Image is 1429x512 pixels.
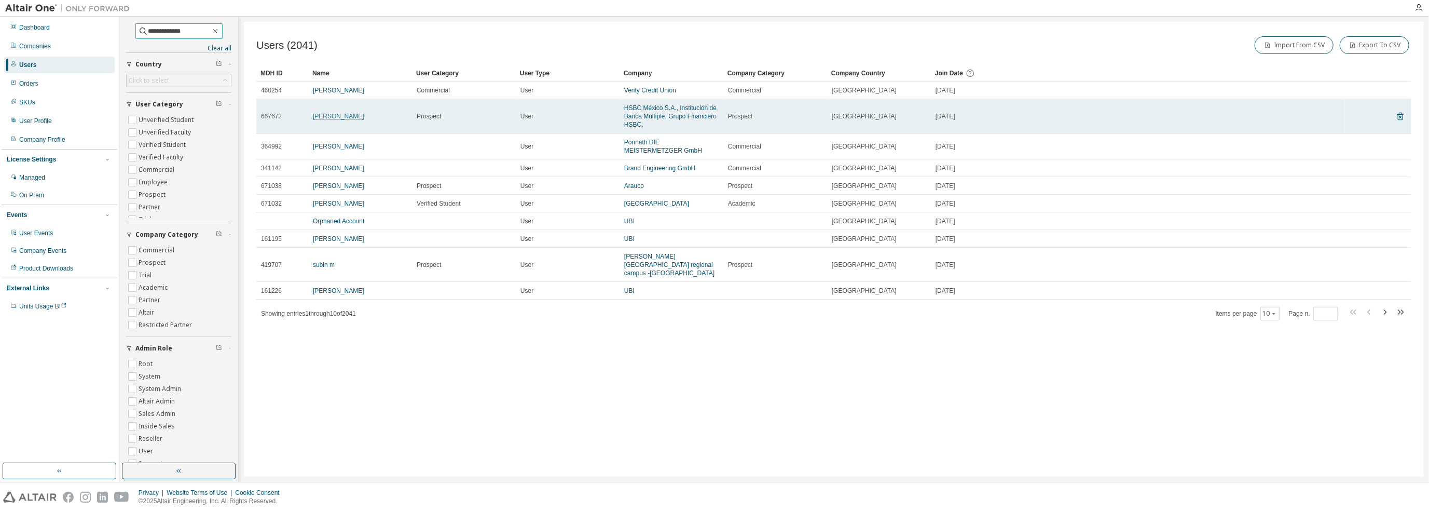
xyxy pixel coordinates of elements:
[127,74,231,87] div: Click to select
[97,492,108,503] img: linkedin.svg
[936,235,955,243] span: [DATE]
[139,420,177,433] label: Inside Sales
[728,261,752,269] span: Prospect
[139,294,162,306] label: Partner
[832,199,897,208] span: [GEOGRAPHIC_DATA]
[135,344,172,353] span: Admin Role
[936,182,955,190] span: [DATE]
[135,100,183,109] span: User Category
[7,284,49,292] div: External Links
[126,53,231,76] button: Country
[312,65,408,82] div: Name
[1263,309,1277,318] button: 10
[832,217,897,225] span: [GEOGRAPHIC_DATA]
[624,165,695,172] a: Brand Engineering GmbH
[520,164,533,172] span: User
[261,287,282,295] span: 161226
[126,223,231,246] button: Company Category
[832,142,897,151] span: [GEOGRAPHIC_DATA]
[728,86,761,95] span: Commercial
[832,287,897,295] span: [GEOGRAPHIC_DATA]
[624,287,635,294] a: UBI
[139,489,167,497] div: Privacy
[139,306,156,319] label: Altair
[1289,307,1338,320] span: Page n.
[313,182,364,190] a: [PERSON_NAME]
[832,86,897,95] span: [GEOGRAPHIC_DATA]
[139,244,176,257] label: Commercial
[313,87,364,94] a: [PERSON_NAME]
[313,143,364,150] a: [PERSON_NAME]
[19,98,35,106] div: SKUs
[624,65,719,82] div: Company
[19,117,52,125] div: User Profile
[19,136,65,144] div: Company Profile
[139,126,193,139] label: Unverified Faculty
[19,229,53,237] div: User Events
[520,199,533,208] span: User
[7,211,27,219] div: Events
[261,164,282,172] span: 341142
[19,191,44,199] div: On Prem
[261,310,356,317] span: Showing entries 1 through 10 of 2041
[313,235,364,242] a: [PERSON_NAME]
[261,261,282,269] span: 419707
[1255,36,1334,54] button: Import From CSV
[216,344,222,353] span: Clear filter
[139,213,154,226] label: Trial
[139,176,170,188] label: Employee
[966,69,975,78] svg: Date when the user was first added or directly signed up. If the user was deleted and later re-ad...
[139,319,194,331] label: Restricted Partner
[19,42,51,50] div: Companies
[261,86,282,95] span: 460254
[167,489,235,497] div: Website Terms of Use
[520,287,533,295] span: User
[831,65,927,82] div: Company Country
[313,287,364,294] a: [PERSON_NAME]
[936,217,955,225] span: [DATE]
[139,257,168,269] label: Prospect
[313,113,364,120] a: [PERSON_NAME]
[261,199,282,208] span: 671032
[728,142,761,151] span: Commercial
[19,61,36,69] div: Users
[135,60,162,69] span: Country
[139,139,188,151] label: Verified Student
[19,173,45,182] div: Managed
[936,261,955,269] span: [DATE]
[728,112,752,120] span: Prospect
[313,218,364,225] a: Orphaned Account
[216,231,222,239] span: Clear filter
[1216,307,1280,320] span: Items per page
[261,142,282,151] span: 364992
[624,253,714,277] a: [PERSON_NAME][GEOGRAPHIC_DATA] regional campus -[GEOGRAPHIC_DATA]
[832,235,897,243] span: [GEOGRAPHIC_DATA]
[126,337,231,360] button: Admin Role
[624,218,635,225] a: UBI
[261,235,282,243] span: 161195
[135,231,198,239] span: Company Category
[520,182,533,190] span: User
[936,142,955,151] span: [DATE]
[520,142,533,151] span: User
[520,261,533,269] span: User
[19,247,66,255] div: Company Events
[114,492,129,503] img: youtube.svg
[728,199,755,208] span: Academic
[139,457,165,470] label: Support
[139,164,176,176] label: Commercial
[216,60,222,69] span: Clear filter
[139,408,177,420] label: Sales Admin
[313,261,335,268] a: subin m
[728,182,752,190] span: Prospect
[936,199,955,208] span: [DATE]
[261,182,282,190] span: 671038
[216,100,222,109] span: Clear filter
[728,164,761,172] span: Commercial
[139,188,168,201] label: Prospect
[139,395,177,408] label: Altair Admin
[416,65,512,82] div: User Category
[261,112,282,120] span: 667673
[139,151,185,164] label: Verified Faculty
[936,287,955,295] span: [DATE]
